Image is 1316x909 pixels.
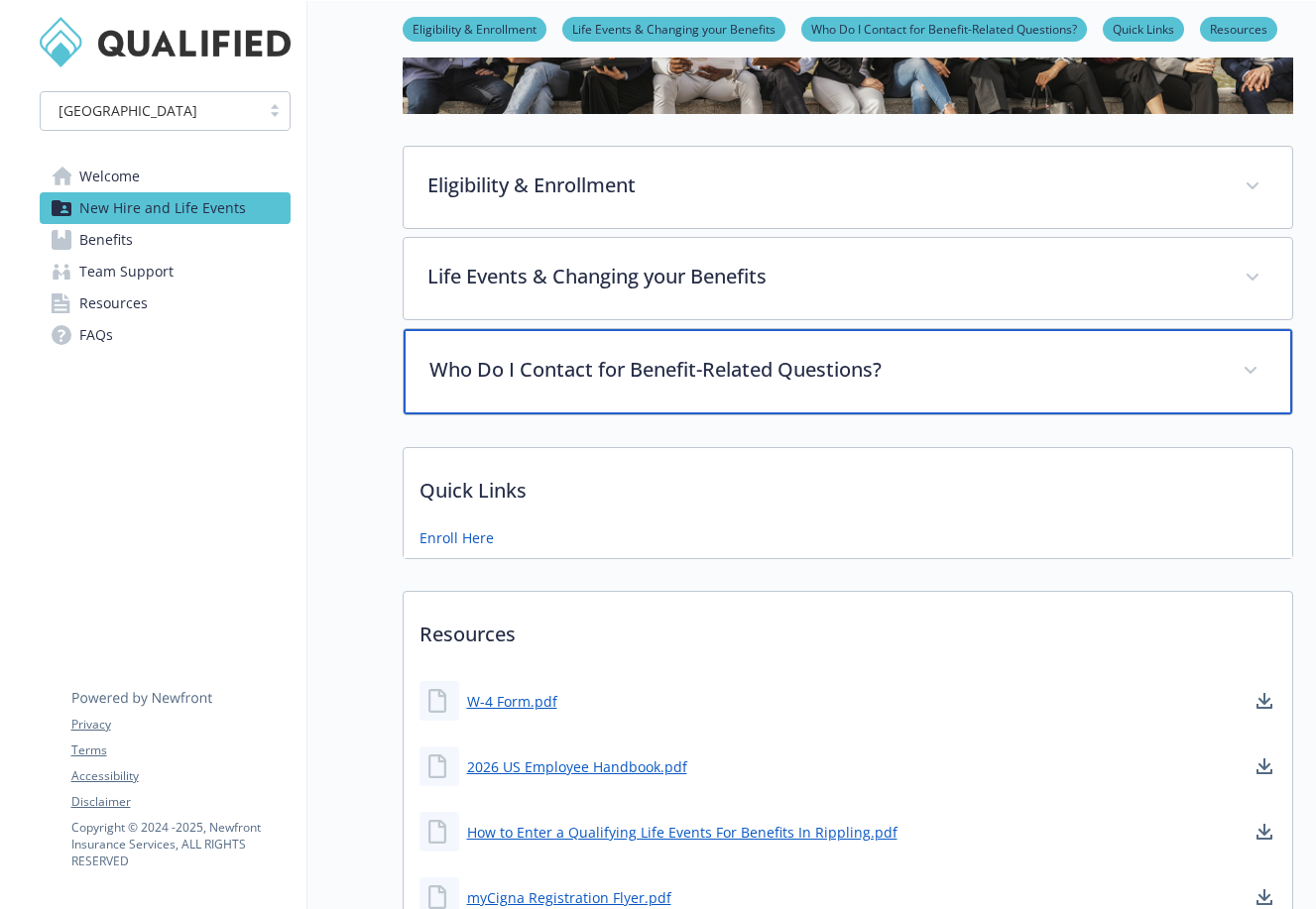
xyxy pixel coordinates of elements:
[467,887,671,908] a: myCigna Registration Flyer.pdf
[404,238,1292,319] div: Life Events & Changing your Benefits
[403,19,546,38] a: Eligibility & Enrollment
[562,19,785,38] a: Life Events & Changing your Benefits
[1253,885,1276,909] a: download document
[467,756,687,777] a: 2026 US Employee Handbook.pdf
[51,100,250,121] span: [GEOGRAPHIC_DATA]
[404,592,1292,665] p: Resources
[71,793,290,811] a: Disclaimer
[1200,19,1277,38] a: Resources
[71,819,290,869] p: Copyright © 2024 - 2025 , Newfront Insurance Services, ALL RIGHTS RESERVED
[1253,689,1276,713] a: download document
[429,355,1219,385] p: Who Do I Contact for Benefit-Related Questions?
[427,170,1221,200] p: Eligibility & Enrollment
[71,741,290,759] a: Terms
[404,147,1292,228] div: Eligibility & Enrollment
[40,224,291,256] a: Benefits
[40,192,291,224] a: New Hire and Life Events
[59,100,197,121] span: [GEOGRAPHIC_DATA]
[71,767,290,785] a: Accessibility
[40,256,291,287] a: Team Support
[1253,754,1276,778] a: download document
[404,448,1292,521] p: Quick Links
[79,256,174,287] span: Team Support
[801,19,1087,38] a: Who Do I Contact for Benefit-Related Questions?
[467,822,897,843] a: How to Enter a Qualifying Life Events For Benefits In Rippling.pdf
[40,287,291,319] a: Resources
[79,287,148,319] span: Resources
[404,329,1292,414] div: Who Do I Contact for Benefit-Related Questions?
[71,716,290,734] a: Privacy
[467,691,557,712] a: W-4 Form.pdf
[40,161,291,192] a: Welcome
[79,224,133,256] span: Benefits
[79,319,113,351] span: FAQs
[79,192,246,224] span: New Hire and Life Events
[427,262,1221,291] p: Life Events & Changing your Benefits
[1253,820,1276,844] a: download document
[419,527,494,548] a: Enroll Here
[40,319,291,351] a: FAQs
[1103,19,1184,38] a: Quick Links
[79,161,140,192] span: Welcome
